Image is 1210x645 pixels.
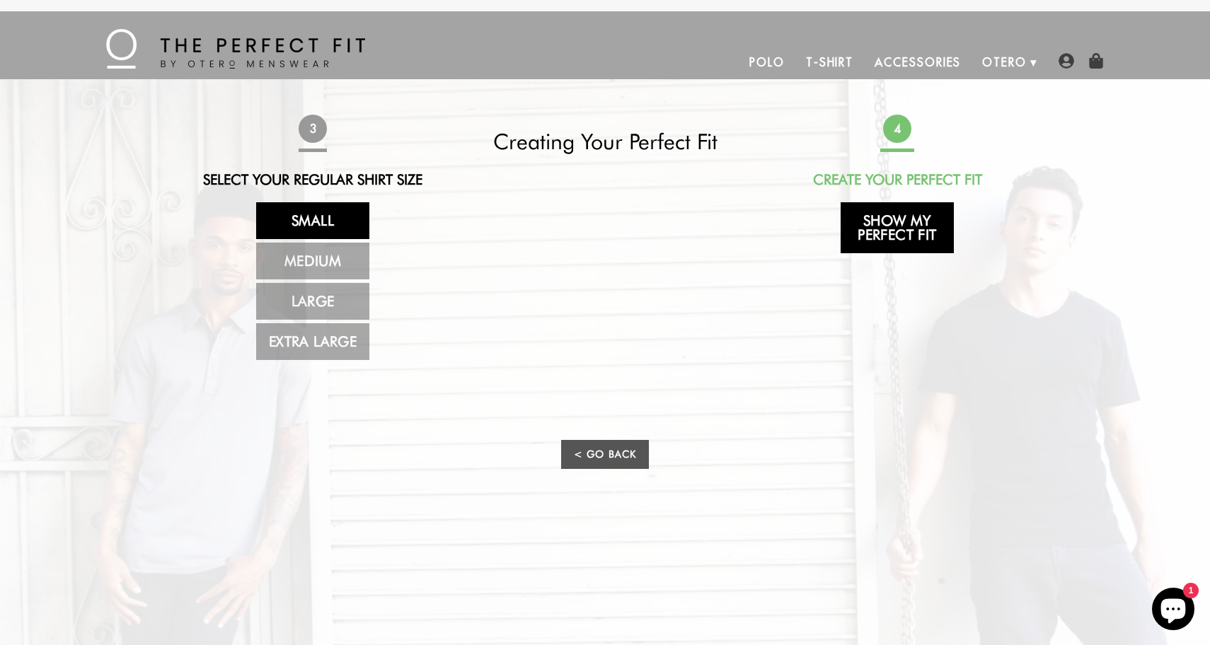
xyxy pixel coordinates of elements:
[256,243,369,279] a: Medium
[480,129,730,154] h2: Creating Your Perfect Fit
[256,283,369,320] a: Large
[972,45,1037,79] a: Otero
[561,440,649,469] a: < Go Back
[106,29,365,69] img: The Perfect Fit - by Otero Menswear - Logo
[256,202,369,239] a: Small
[299,115,327,143] span: 3
[772,171,1022,188] h2: Create Your Perfect Fit
[864,45,972,79] a: Accessories
[1059,53,1074,69] img: user-account-icon.png
[795,45,864,79] a: T-Shirt
[256,323,369,360] a: Extra Large
[1148,588,1199,634] inbox-online-store-chat: Shopify online store chat
[188,171,438,188] h2: Select Your Regular Shirt Size
[739,45,795,79] a: Polo
[883,115,911,143] span: 4
[841,202,954,253] a: Show My Perfect Fit
[1088,53,1104,69] img: shopping-bag-icon.png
